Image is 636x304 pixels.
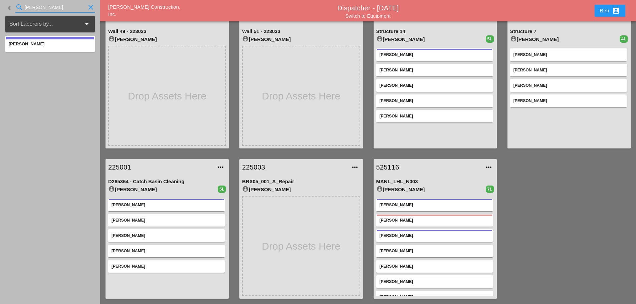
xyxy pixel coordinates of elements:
[25,2,85,13] input: Search for laborer
[87,3,95,11] i: clear
[376,28,494,35] div: Structure 14
[338,4,399,12] a: Dispatcher - [DATE]
[108,162,213,172] a: 225001
[108,186,115,192] i: account_circle
[513,67,623,73] div: [PERSON_NAME]
[510,28,628,35] div: Structure 7
[380,52,489,58] div: [PERSON_NAME]
[486,35,494,43] div: 5L
[380,202,489,208] div: [PERSON_NAME]
[380,248,489,254] div: [PERSON_NAME]
[380,263,489,269] div: [PERSON_NAME]
[108,4,180,17] a: [PERSON_NAME] Construction, Inc.
[108,28,226,35] div: Wall 49 - 223033
[242,28,360,35] div: Wall 51 - 223033
[112,202,221,208] div: [PERSON_NAME]
[112,217,221,223] div: [PERSON_NAME]
[108,178,226,186] div: D265364 - Catch Basin Cleaning
[376,35,383,42] i: account_circle
[112,248,221,254] div: [PERSON_NAME]
[242,178,360,186] div: BRX05_001_A_Repair
[9,41,44,46] span: [PERSON_NAME]
[108,35,115,42] i: account_circle
[346,13,391,19] a: Switch to Equipment
[108,35,226,43] div: [PERSON_NAME]
[112,233,221,239] div: [PERSON_NAME]
[380,82,489,88] div: [PERSON_NAME]
[242,186,360,194] div: [PERSON_NAME]
[242,35,360,43] div: [PERSON_NAME]
[376,186,486,194] div: [PERSON_NAME]
[108,186,218,194] div: [PERSON_NAME]
[380,113,489,119] div: [PERSON_NAME]
[612,7,620,15] i: account_box
[380,294,489,300] div: [PERSON_NAME]
[376,162,481,172] a: 525116
[242,35,249,42] i: account_circle
[112,263,221,269] div: [PERSON_NAME]
[380,67,489,73] div: [PERSON_NAME]
[380,279,489,285] div: [PERSON_NAME]
[217,163,225,171] i: more_horiz
[5,4,13,12] i: keyboard_arrow_left
[510,35,620,43] div: [PERSON_NAME]
[486,186,494,193] div: 7L
[620,35,628,43] div: 4L
[513,52,623,58] div: [PERSON_NAME]
[15,3,23,11] i: search
[376,35,486,43] div: [PERSON_NAME]
[242,186,249,192] i: account_circle
[376,186,383,192] i: account_circle
[83,20,91,28] i: arrow_drop_down
[218,186,226,193] div: 5L
[376,178,494,186] div: MANL_LHL_N003
[242,162,347,172] a: 225003
[380,217,489,223] div: [PERSON_NAME]
[351,163,359,171] i: more_horiz
[510,35,517,42] i: account_circle
[600,7,620,15] div: Ben
[595,5,625,17] button: Ben
[513,98,623,104] div: [PERSON_NAME]
[485,163,493,171] i: more_horiz
[513,82,623,88] div: [PERSON_NAME]
[380,98,489,104] div: [PERSON_NAME]
[380,233,489,239] div: [PERSON_NAME]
